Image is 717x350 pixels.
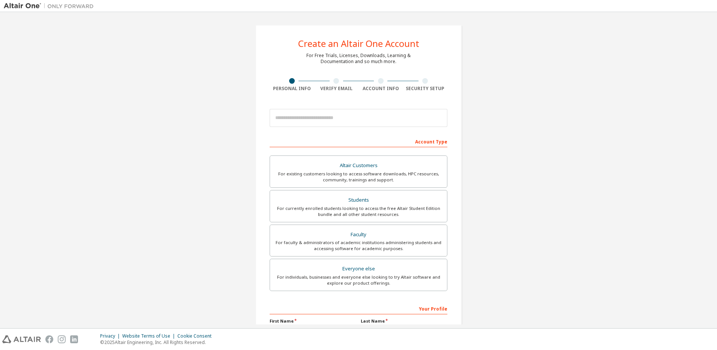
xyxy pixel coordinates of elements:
[2,335,41,343] img: altair_logo.svg
[122,333,177,339] div: Website Terms of Use
[58,335,66,343] img: instagram.svg
[298,39,419,48] div: Create an Altair One Account
[358,86,403,92] div: Account Info
[361,318,447,324] label: Last Name
[100,333,122,339] div: Privacy
[306,53,411,65] div: For Free Trials, Licenses, Downloads, Learning & Documentation and so much more.
[274,195,442,205] div: Students
[274,229,442,240] div: Faculty
[403,86,448,92] div: Security Setup
[270,302,447,314] div: Your Profile
[274,274,442,286] div: For individuals, businesses and everyone else looking to try Altair software and explore our prod...
[274,264,442,274] div: Everyone else
[274,171,442,183] div: For existing customers looking to access software downloads, HPC resources, community, trainings ...
[274,240,442,252] div: For faculty & administrators of academic institutions administering students and accessing softwa...
[314,86,359,92] div: Verify Email
[45,335,53,343] img: facebook.svg
[274,160,442,171] div: Altair Customers
[270,318,356,324] label: First Name
[70,335,78,343] img: linkedin.svg
[100,339,216,345] p: © 2025 Altair Engineering, Inc. All Rights Reserved.
[274,205,442,217] div: For currently enrolled students looking to access the free Altair Student Edition bundle and all ...
[270,135,447,147] div: Account Type
[4,2,97,10] img: Altair One
[177,333,216,339] div: Cookie Consent
[270,86,314,92] div: Personal Info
